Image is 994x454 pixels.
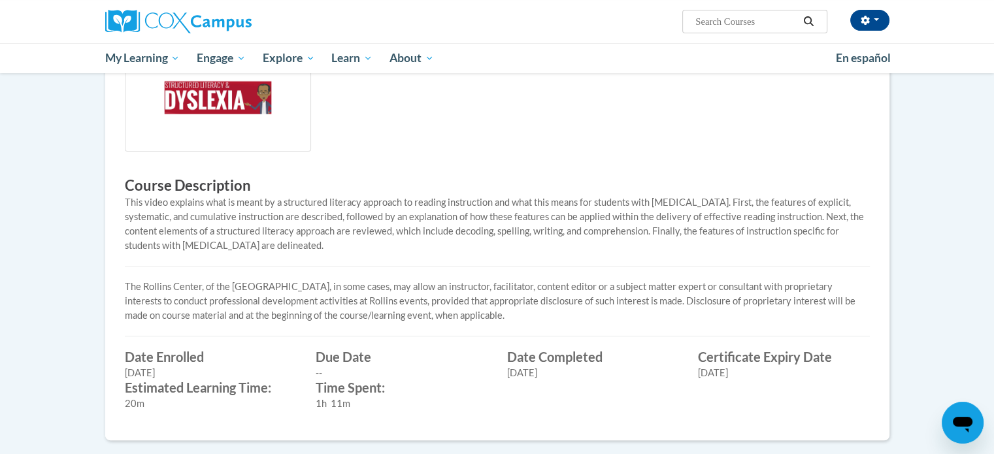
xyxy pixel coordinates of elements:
span: Engage [197,50,246,66]
a: Engage [188,43,254,73]
a: My Learning [97,43,189,73]
div: Main menu [86,43,909,73]
label: Date Enrolled [125,349,297,364]
button: Account Settings [850,10,889,31]
a: About [381,43,442,73]
input: Search Courses [694,14,799,29]
div: 1h 11m [316,397,488,411]
label: Estimated Learning Time: [125,380,297,395]
span: Learn [331,50,373,66]
span: En español [836,51,891,65]
div: [DATE] [125,366,297,380]
div: 20m [125,397,297,411]
h3: Course Description [125,176,870,196]
iframe: Button to launch messaging window [942,402,984,444]
img: Cox Campus [105,10,252,33]
label: Due Date [316,349,488,364]
div: [DATE] [698,366,870,380]
a: En español [827,44,899,72]
img: Course logo image [125,44,311,152]
span: My Learning [105,50,180,66]
div: This video explains what is meant by a structured literacy approach to reading instruction and wh... [125,195,870,253]
span: Explore [263,50,315,66]
a: Learn [323,43,381,73]
button: Search [799,14,818,29]
span: About [389,50,434,66]
div: -- [316,366,488,380]
p: The Rollins Center, of the [GEOGRAPHIC_DATA], in some cases, may allow an instructor, facilitator... [125,280,870,323]
a: Cox Campus [105,10,354,33]
div: [DATE] [507,366,679,380]
label: Date Completed [507,349,679,364]
label: Certificate Expiry Date [698,349,870,364]
label: Time Spent: [316,380,488,395]
a: Explore [254,43,323,73]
